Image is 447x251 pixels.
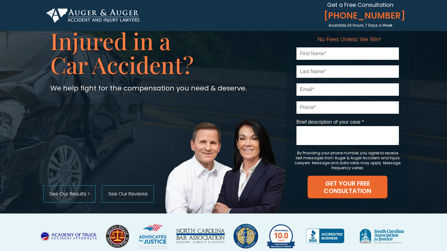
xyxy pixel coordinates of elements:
[321,11,401,21] span: [PHONE_NUMBER]
[304,225,347,247] img: BBB Accredited Business
[295,150,400,170] span: By Providing your phone number, you agree to receive text messages from Auger & Auger Accident an...
[102,191,154,197] span: See Our Reviews
[40,231,97,241] img: ACADEMY OF TRUCK ACCIDENT ATTORNEYS
[296,65,399,78] input: Last Name*
[267,224,295,248] img: Avvo Rating 10.0
[308,176,387,198] button: GET YOUR FREE CONSULTATION
[50,83,247,93] span: We help fight for the compensation you need & deserve.
[50,25,194,80] span: Injured in a Car Accident?
[164,116,288,214] img: Auger & Auger Accident and Injury Lawyers Founders
[46,8,139,23] img: Auger & Auger Accident and Injury Lawyers
[321,8,401,23] a: [PHONE_NUMBER]
[102,185,154,203] a: See Our Reviews
[138,224,168,249] img: ADVOCATES for JUSTICE
[233,224,258,249] img: Top 100 Trial Lawyers
[327,1,393,9] span: Get a Free Consultation
[318,35,381,43] span: No Fees Unless We Win!
[43,185,96,203] a: See Our Results >
[176,229,225,244] img: NORTH CAROLINA BAR ASSOCIATION SEEKING LIBERTY & JUSTICE
[296,47,399,60] input: First Name*
[296,83,399,96] input: Email*
[44,191,95,197] span: See Our Results >
[328,23,392,28] span: Available 24 Hours, 7 Days a Week
[105,224,130,249] img: Million Dollar Advocates Forum
[308,180,387,195] span: GET YOUR FREE CONSULTATION
[296,119,364,125] span: Brief description of your case *
[296,101,399,114] input: Phone*
[356,225,408,248] img: South Carolina Association forJustice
